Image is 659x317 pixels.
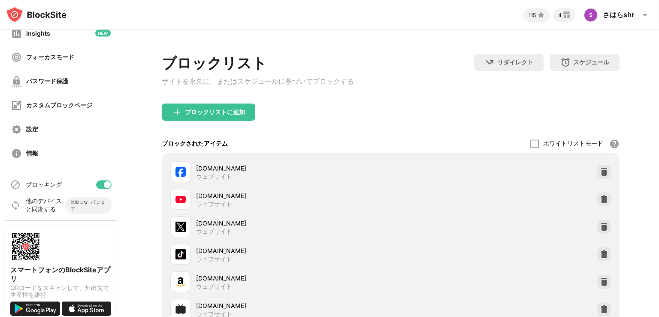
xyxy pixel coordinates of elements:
img: favicons [175,194,186,204]
img: logo-blocksite.svg [6,6,67,23]
div: 115 [529,12,536,18]
div: [DOMAIN_NAME] [196,301,390,310]
img: ACg8ocIpFe_BSW6vxthbUinAKMZ-bbKJYox3dDVnmwxMZAp-1xanEg=s96-c [584,8,598,22]
img: about-off.svg [11,148,22,159]
img: favicons [175,304,186,314]
img: get-it-on-google-play.svg [10,302,60,316]
div: フォーカスモード [26,53,74,61]
img: sync-icon.svg [10,200,21,210]
div: さはらshr [603,10,635,20]
div: ブロッキング [26,181,62,189]
img: new-icon.svg [95,30,111,37]
img: reward-small.svg [562,10,572,20]
div: パスワード保護 [26,77,68,85]
div: スマートフォンのBlockSiteアプリ [10,265,112,283]
div: カスタムブロックページ [26,101,92,110]
img: focus-off.svg [11,52,22,63]
img: favicons [175,277,186,287]
div: 他のデバイスと同期する [26,197,66,213]
img: download-on-the-app-store.svg [62,302,112,316]
div: 4 [558,12,562,18]
div: 無効になっています [71,199,106,211]
img: favicons [175,167,186,177]
div: ウェブサイト [196,283,232,290]
div: ホワイトリストモード [543,140,603,148]
div: ウェブサイト [196,228,232,235]
img: insights-off.svg [11,28,22,39]
div: ウェブサイト [196,200,232,208]
img: options-page-qr-code.png [10,231,41,262]
div: ブロックリスト [162,54,354,73]
div: ウェブサイト [196,255,232,263]
div: [DOMAIN_NAME] [196,191,390,200]
img: customize-block-page-off.svg [11,100,22,111]
div: ブロックされたアイテム [162,140,228,148]
img: blocking-icon.svg [10,180,21,190]
div: Insights [26,30,50,37]
div: QRコードをスキャンして、外出先で生産性を維持 [10,284,112,298]
img: points-small.svg [536,10,546,20]
div: リダイレクト [497,58,533,67]
div: [DOMAIN_NAME] [196,246,390,255]
div: [DOMAIN_NAME] [196,274,390,283]
div: 設定 [26,125,38,134]
img: favicons [175,249,186,259]
div: スケジュール [573,58,609,67]
div: [DOMAIN_NAME] [196,219,390,228]
div: サイトを永久に、またはスケジュールに基づいてブロックする [162,77,354,86]
div: ウェブサイト [196,173,232,180]
img: favicons [175,222,186,232]
img: password-protection-off.svg [11,76,22,87]
img: settings-off.svg [11,124,22,135]
div: ブロックリストに追加 [185,109,245,116]
div: [DOMAIN_NAME] [196,164,390,173]
div: 情報 [26,149,38,158]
